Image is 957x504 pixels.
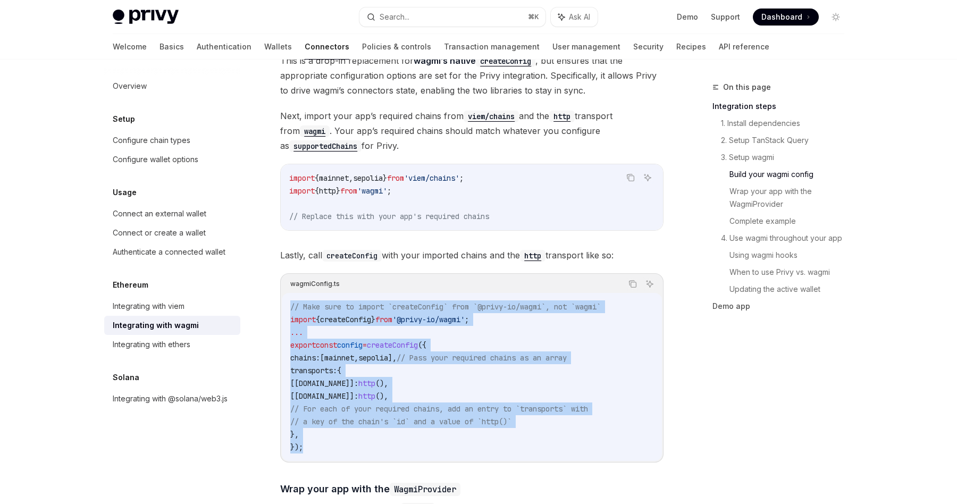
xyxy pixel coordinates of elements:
span: Next, import your app’s required chains from and the transport from . Your app’s required chains ... [280,108,664,153]
div: Authenticate a connected wallet [113,246,225,258]
h5: Solana [113,371,139,384]
img: light logo [113,10,179,24]
span: import [289,186,315,196]
a: Complete example [729,213,853,230]
code: supportedChains [289,140,362,152]
a: Policies & controls [362,34,431,60]
code: createConfig [322,250,382,262]
span: http [358,379,375,388]
a: Integrating with wagmi [104,316,240,335]
span: } [371,315,375,324]
a: Recipes [676,34,706,60]
span: from [375,315,392,324]
div: Configure chain types [113,134,190,147]
span: On this page [723,81,771,94]
span: from [387,173,404,183]
code: http [549,111,575,122]
a: 2. Setup TanStack Query [721,132,853,149]
a: API reference [719,34,769,60]
span: 'wagmi' [357,186,387,196]
a: Build your wagmi config [729,166,853,183]
span: }, [290,430,299,439]
a: Connect or create a wallet [104,223,240,242]
a: Configure wallet options [104,150,240,169]
a: http [549,111,575,121]
span: Dashboard [761,12,802,22]
span: createConfig [320,315,371,324]
a: Overview [104,77,240,96]
span: createConfig [367,340,418,350]
h5: Ethereum [113,279,148,291]
a: Connect an external wallet [104,204,240,223]
span: import [290,315,316,324]
span: // a key of the chain's `id` and a value of `http()` [290,417,511,426]
a: wagmi [300,125,330,136]
span: from [340,186,357,196]
code: createConfig [476,55,535,67]
span: const [316,340,337,350]
div: wagmiConfig.ts [290,277,340,291]
h5: Usage [113,186,137,199]
span: [[DOMAIN_NAME]]: [290,391,358,401]
span: http [319,186,336,196]
span: chains: [290,353,320,363]
a: http [520,250,545,261]
span: ... [290,327,303,337]
a: supportedChains [289,140,362,151]
a: Support [711,12,740,22]
span: ], [388,353,397,363]
a: Using wagmi hooks [729,247,853,264]
span: { [315,173,319,183]
span: mainnet [324,353,354,363]
span: ; [387,186,391,196]
div: Integrating with wagmi [113,319,199,332]
span: } [336,186,340,196]
span: Lastly, call with your imported chains and the transport like so: [280,248,664,263]
span: '@privy-io/wagmi' [392,315,465,324]
span: Wrap your app with the [280,482,460,496]
span: Ask AI [569,12,590,22]
button: Toggle dark mode [827,9,844,26]
h5: Setup [113,113,135,125]
a: Dashboard [753,9,819,26]
div: Configure wallet options [113,153,198,166]
a: User management [552,34,620,60]
span: ({ [418,340,426,350]
div: Connect or create a wallet [113,226,206,239]
span: = [363,340,367,350]
a: 4. Use wagmi throughout your app [721,230,853,247]
a: Welcome [113,34,147,60]
span: sepolia [358,353,388,363]
div: Integrating with ethers [113,338,190,351]
span: // Replace this with your app's required chains [289,212,489,221]
span: export [290,340,316,350]
button: Ask AI [551,7,598,27]
a: Connectors [305,34,349,60]
span: config [337,340,363,350]
a: wagmi’s nativecreateConfig [414,55,535,66]
span: , [349,173,353,183]
a: 1. Install dependencies [721,115,853,132]
span: { [315,186,319,196]
span: }); [290,442,303,452]
span: // Make sure to import `createConfig` from `@privy-io/wagmi`, not `wagmi` [290,302,601,312]
a: Configure chain types [104,131,240,150]
button: Copy the contents from the code block [624,171,637,184]
a: Demo app [712,298,853,315]
a: viem/chains [464,111,519,121]
div: Connect an external wallet [113,207,206,220]
span: { [316,315,320,324]
span: 'viem/chains' [404,173,459,183]
div: Integrating with viem [113,300,184,313]
a: Authenticate a connected wallet [104,242,240,262]
span: (), [375,379,388,388]
a: Integrating with @solana/web3.js [104,389,240,408]
a: Integrating with ethers [104,335,240,354]
span: } [383,173,387,183]
button: Search...⌘K [359,7,545,27]
span: mainnet [319,173,349,183]
span: ⌘ K [528,13,539,21]
a: Basics [159,34,184,60]
span: , [354,353,358,363]
code: WagmiProvider [390,483,460,496]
